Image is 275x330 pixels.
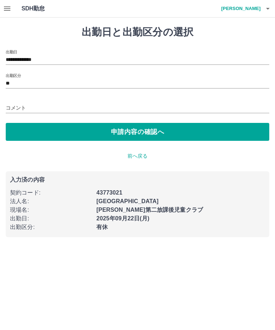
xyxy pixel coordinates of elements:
p: 法人名 : [10,197,92,206]
b: [GEOGRAPHIC_DATA] [96,198,159,204]
p: 出勤日 : [10,214,92,223]
p: 入力済の内容 [10,177,265,183]
p: 出勤区分 : [10,223,92,231]
button: 申請内容の確認へ [6,123,269,141]
p: 契約コード : [10,188,92,197]
p: 現場名 : [10,206,92,214]
b: 有休 [96,224,108,230]
h1: 出勤日と出勤区分の選択 [6,26,269,38]
b: [PERSON_NAME]第二放課後児童クラブ [96,207,203,213]
label: 出勤区分 [6,73,21,78]
b: 2025年09月22日(月) [96,215,149,221]
b: 43773021 [96,190,122,196]
label: 出勤日 [6,49,17,54]
p: 前へ戻る [6,152,269,160]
